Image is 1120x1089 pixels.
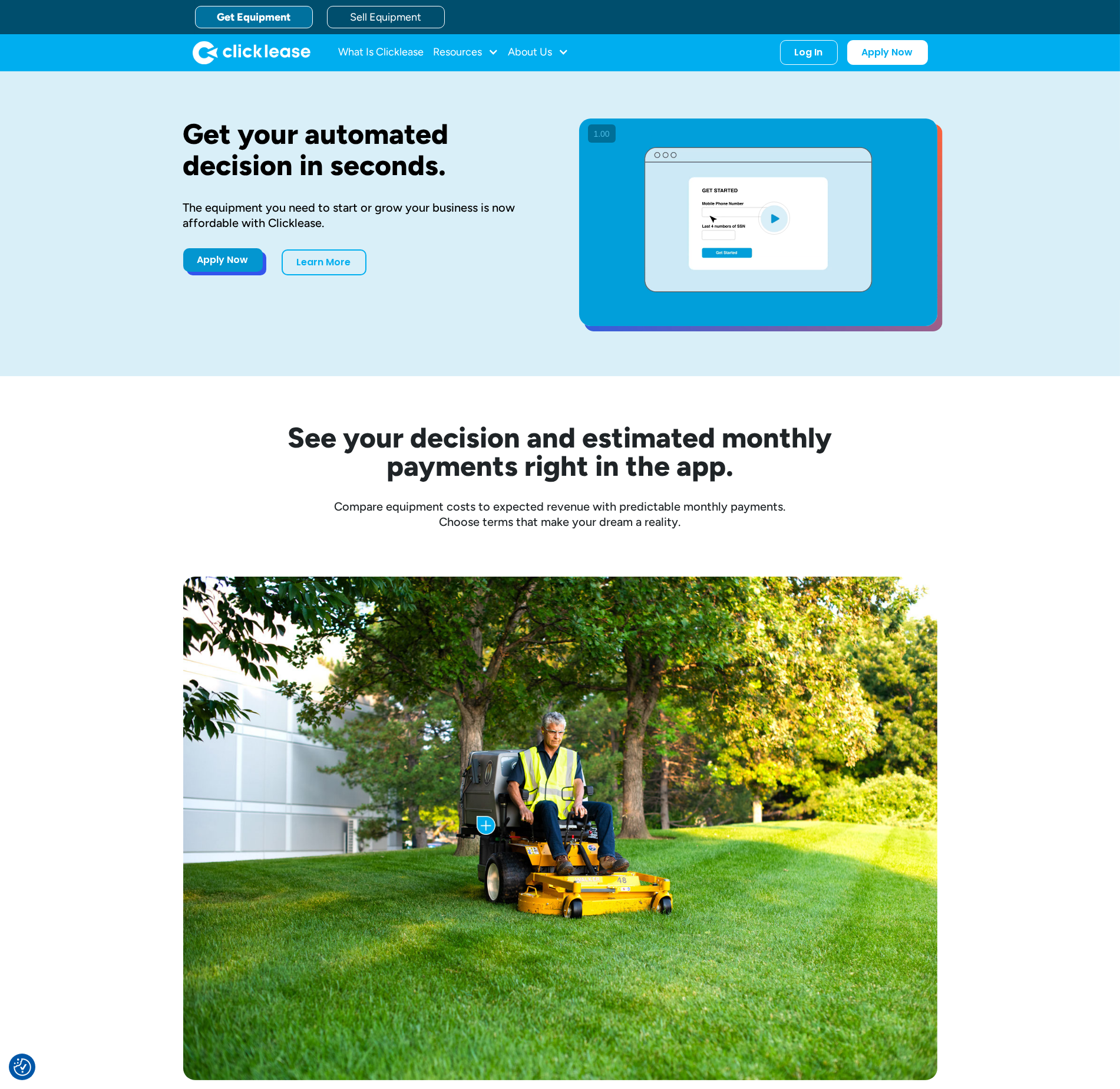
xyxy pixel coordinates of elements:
a: open lightbox [579,119,937,326]
div: About Us [508,41,569,64]
a: What Is Clicklease [339,41,424,64]
div: Log In [795,47,823,58]
img: Blue play button logo on a light blue circular background [758,202,790,235]
img: Revisit consent button [14,1058,31,1076]
a: Get Equipment [195,6,313,28]
div: Resources [434,41,499,64]
img: Plus icon with blue background [477,816,495,835]
a: Learn More [282,249,366,275]
h2: See your decision and estimated monthly payments right in the app. [230,423,890,480]
a: Apply Now [183,248,263,272]
h1: Get your automated decision in seconds. [183,119,541,181]
div: Compare equipment costs to expected revenue with predictable monthly payments. Choose terms that ... [183,499,937,529]
a: home [193,41,310,64]
img: Clicklease logo [193,41,310,64]
a: Apply Now [847,40,928,65]
div: The equipment you need to start or grow your business is now affordable with Clicklease. [183,200,541,231]
a: Sell Equipment [327,6,445,28]
button: Consent Preferences [14,1058,31,1076]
